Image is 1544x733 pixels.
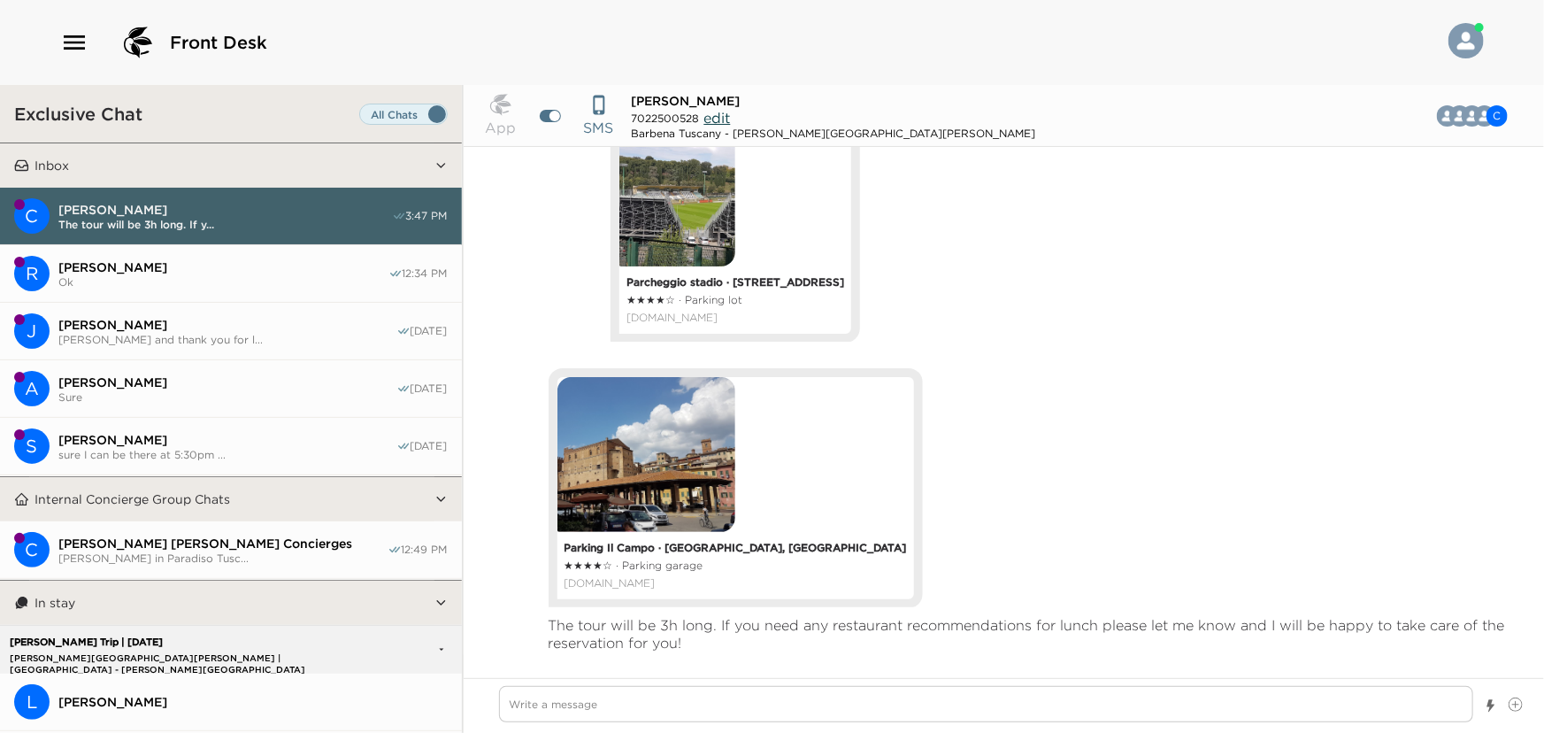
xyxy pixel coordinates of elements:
div: C [14,198,50,234]
span: 3:47 PM [406,209,448,223]
span: [PERSON_NAME] [PERSON_NAME] Concierges [58,536,388,552]
label: Set all destinations [359,104,448,125]
a: Allegato [565,575,907,592]
div: Casali di Casole Concierge Team [14,198,50,234]
textarea: Write a message [499,686,1474,722]
span: [PERSON_NAME] and thank you for l... [58,333,396,346]
span: [PERSON_NAME] [58,694,448,710]
a: Allegato [626,309,844,327]
span: [PERSON_NAME] in Paradiso Tusc... [58,552,388,565]
span: [PERSON_NAME] [58,432,396,448]
img: User [1448,23,1484,58]
button: In stay [29,581,434,625]
div: Casali di Casole [14,532,50,567]
span: edit [704,109,731,127]
span: [DATE] [411,439,448,453]
span: [PERSON_NAME] [58,374,396,390]
p: SMS [584,117,614,138]
p: App [486,117,517,138]
span: 12:34 PM [403,266,448,281]
span: [DATE] [411,382,448,396]
div: L [14,684,50,720]
span: The tour will be 3h long. If y... [58,218,392,231]
p: Inbox [35,158,69,174]
span: [PERSON_NAME] [58,202,392,218]
button: Inbox [29,143,434,188]
div: Sasha McGrath [14,428,50,464]
span: Front Desk [170,30,267,55]
p: The tour will be 3h long. If you need any restaurant recommendations for lunch please let me know... [549,616,1509,652]
span: Sure [58,390,396,404]
span: 12:49 PM [402,543,448,557]
div: S [14,428,50,464]
p: [PERSON_NAME] Trip | [DATE] [5,637,388,648]
p: [PERSON_NAME][GEOGRAPHIC_DATA][PERSON_NAME] | [GEOGRAPHIC_DATA] - [PERSON_NAME][GEOGRAPHIC_DATA][... [5,652,388,664]
button: Show templates [1485,691,1497,721]
h3: Exclusive Chat [14,103,142,125]
div: A [14,371,50,406]
p: In stay [35,595,75,611]
button: CCDAB [1440,98,1522,134]
div: Larry Haertel [14,684,50,720]
div: C [14,532,50,567]
span: [DATE] [411,324,448,338]
div: R [14,256,50,291]
div: C [1486,105,1508,127]
span: 7022500528 [632,112,700,125]
img: logo [117,21,159,64]
span: Ok [58,275,388,289]
span: [PERSON_NAME] [58,259,388,275]
div: Jeffrey Lyons [14,313,50,349]
span: [PERSON_NAME] [58,317,396,333]
p: Internal Concierge Group Chats [35,491,230,507]
button: Internal Concierge Group Chats [29,477,434,521]
div: Alejandro Macia [14,371,50,406]
span: sure I can be there at 5:30pm ... [58,448,396,461]
div: Rob Holloway [14,256,50,291]
div: Cathy Haase [1486,105,1508,127]
span: [PERSON_NAME] [632,93,741,109]
div: Barbena Tuscany - [PERSON_NAME][GEOGRAPHIC_DATA][PERSON_NAME] [632,127,1036,140]
div: J [14,313,50,349]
